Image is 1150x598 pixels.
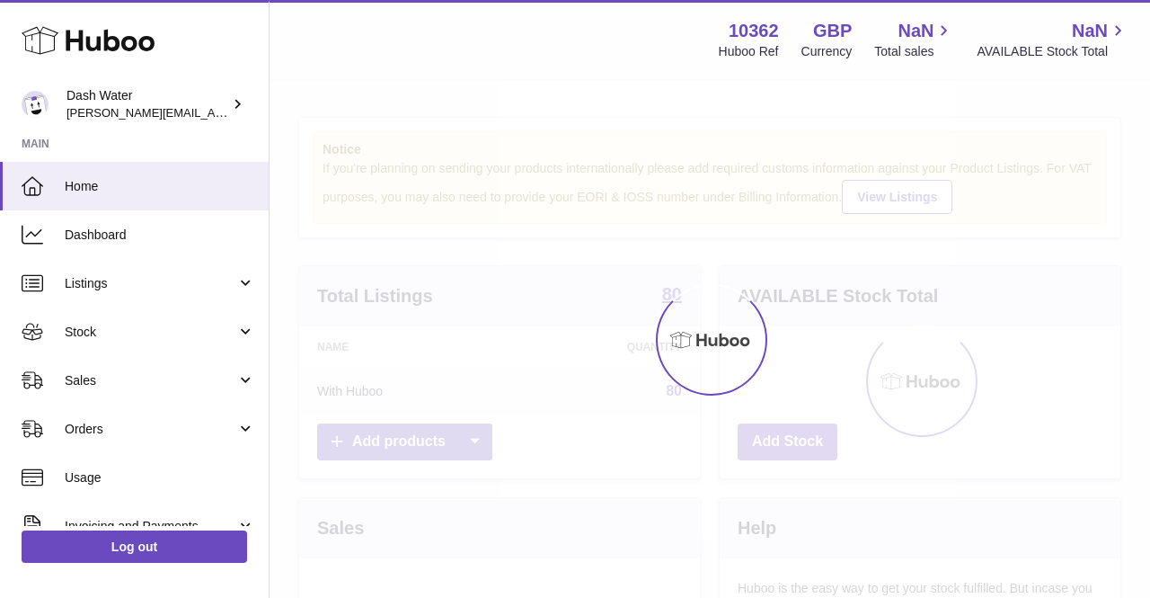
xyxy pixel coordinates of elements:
div: Dash Water [66,87,228,121]
div: Currency [801,43,853,60]
div: Huboo Ref [719,43,779,60]
span: Sales [65,372,236,389]
span: Stock [65,324,236,341]
span: Usage [65,469,255,486]
span: Total sales [874,43,954,60]
span: Invoicing and Payments [65,518,236,535]
span: Orders [65,421,236,438]
a: NaN AVAILABLE Stock Total [977,19,1128,60]
span: AVAILABLE Stock Total [977,43,1128,60]
span: [PERSON_NAME][EMAIL_ADDRESS][DOMAIN_NAME] [66,105,360,120]
span: Home [65,178,255,195]
a: Log out [22,531,247,563]
strong: 10362 [729,19,779,43]
span: NaN [898,19,933,43]
span: Dashboard [65,227,255,244]
span: NaN [1072,19,1108,43]
a: NaN Total sales [874,19,954,60]
strong: GBP [813,19,852,43]
img: james@dash-water.com [22,91,49,118]
span: Listings [65,275,236,292]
